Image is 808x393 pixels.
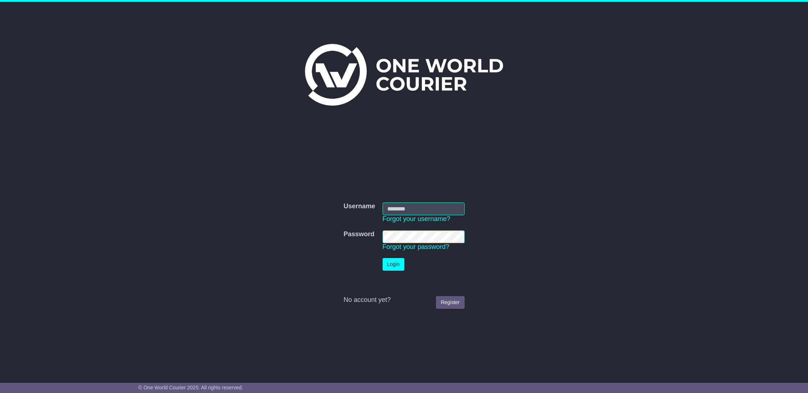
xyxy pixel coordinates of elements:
[383,258,404,271] button: Login
[436,296,464,309] a: Register
[138,385,243,390] span: © One World Courier 2025. All rights reserved.
[305,44,503,106] img: One World
[343,296,464,304] div: No account yet?
[383,215,450,222] a: Forgot your username?
[383,243,449,250] a: Forgot your password?
[343,202,375,210] label: Username
[343,230,374,238] label: Password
